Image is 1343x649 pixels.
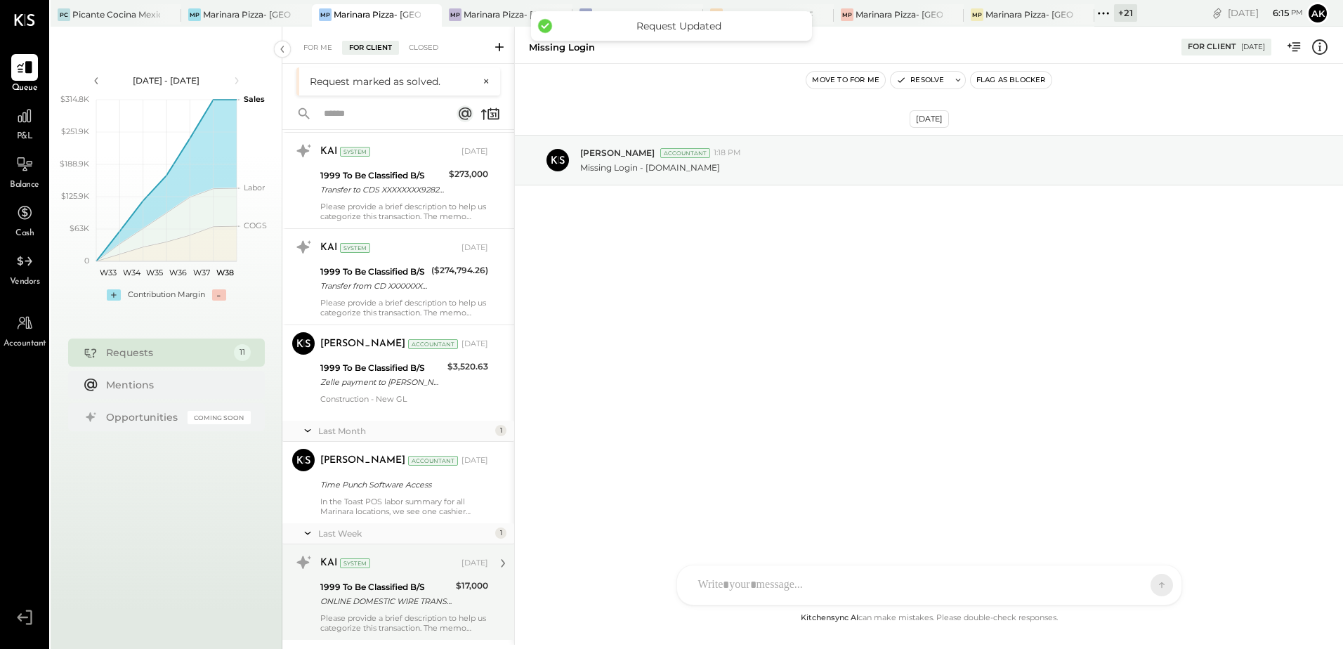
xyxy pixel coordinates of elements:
[17,131,33,143] span: P&L
[1210,6,1224,20] div: copy link
[1,151,48,192] a: Balance
[710,8,723,21] div: SP
[128,289,205,301] div: Contribution Margin
[464,8,551,20] div: Marinara Pizza- [GEOGRAPHIC_DATA]
[84,256,89,265] text: 0
[106,346,227,360] div: Requests
[193,268,210,277] text: W37
[1306,2,1329,25] button: Ak
[320,361,443,375] div: 1999 To Be Classified B/S
[841,8,853,21] div: MP
[319,8,332,21] div: MP
[61,126,89,136] text: $251.9K
[971,8,983,21] div: MP
[334,8,421,20] div: Marinara Pizza- [GEOGRAPHIC_DATA].
[188,8,201,21] div: MP
[449,167,488,181] div: $273,000
[320,298,488,317] div: Please provide a brief description to help us categorize this transaction. The memo might be help...
[402,41,445,55] div: Closed
[714,147,741,159] span: 1:18 PM
[408,339,458,349] div: Accountant
[4,338,46,350] span: Accountant
[456,579,488,593] div: $17,000
[318,425,492,437] div: Last Month
[234,344,251,361] div: 11
[461,455,488,466] div: [DATE]
[310,74,476,88] div: Request marked as solved.
[340,243,370,253] div: System
[320,183,445,197] div: Transfer to CDS XXXXXXXX9282 03/03
[320,580,452,594] div: 1999 To Be Classified B/S
[725,8,813,20] div: Saba's Pizza- [GEOGRAPHIC_DATA]
[1,310,48,350] a: Accountant
[449,8,461,21] div: MP
[107,289,121,301] div: +
[320,613,488,633] div: Please provide a brief description to help us categorize this transaction. The memo might be help...
[146,268,163,277] text: W35
[891,72,950,88] button: Resolve
[169,268,187,277] text: W36
[122,268,140,277] text: W34
[60,94,89,104] text: $314.8K
[320,279,427,293] div: Transfer from CD XXXXXXXX9282
[1188,41,1236,53] div: For Client
[320,497,488,516] div: In the Toast POS labor summary for all Marinara locations, we see one cashier position and 2–3 em...
[580,147,655,159] span: [PERSON_NAME]
[495,425,506,436] div: 1
[203,8,291,20] div: Marinara Pizza- [GEOGRAPHIC_DATA]
[320,375,443,389] div: Zelle payment to [PERSON_NAME] 23567681680
[296,41,339,55] div: For Me
[1114,4,1137,22] div: + 21
[461,242,488,254] div: [DATE]
[447,360,488,374] div: $3,520.63
[495,527,506,539] div: 1
[106,378,244,392] div: Mentions
[1228,6,1303,20] div: [DATE]
[61,191,89,201] text: $125.9K
[408,456,458,466] div: Accountant
[856,8,943,20] div: Marinara Pizza- [GEOGRAPHIC_DATA]
[1,248,48,289] a: Vendors
[320,454,405,468] div: [PERSON_NAME]
[320,556,337,570] div: KAI
[320,145,337,159] div: KAI
[60,159,89,169] text: $188.9K
[461,146,488,157] div: [DATE]
[461,558,488,569] div: [DATE]
[106,410,181,424] div: Opportunities
[10,179,39,192] span: Balance
[320,337,405,351] div: [PERSON_NAME]
[342,41,399,55] div: For Client
[244,221,267,230] text: COGS
[320,594,452,608] div: ONLINE DOMESTIC WIRE TRANSFER VIA: FLAGSTAR BANK, NA/[US_BANK_ROUTING_MICR] A/C: [PERSON_NAME] PC...
[971,72,1052,88] button: Flag as Blocker
[99,268,116,277] text: W33
[70,223,89,233] text: $63K
[985,8,1073,20] div: Marinara Pizza- [GEOGRAPHIC_DATA]
[340,147,370,157] div: System
[320,394,488,414] div: Construction - New GL
[461,339,488,350] div: [DATE]
[107,74,226,86] div: [DATE] - [DATE]
[244,94,265,104] text: Sales
[910,110,949,128] div: [DATE]
[244,183,265,192] text: Labor
[318,527,492,539] div: Last Week
[579,8,592,21] div: Al
[529,41,595,54] div: Missing Login
[320,478,484,492] div: Time Punch Software Access
[340,558,370,568] div: System
[594,8,626,20] div: Allegria
[320,169,445,183] div: 1999 To Be Classified B/S
[216,268,233,277] text: W38
[188,411,251,424] div: Coming Soon
[320,265,427,279] div: 1999 To Be Classified B/S
[10,276,40,289] span: Vendors
[559,20,798,32] div: Request Updated
[1,199,48,240] a: Cash
[58,8,70,21] div: PC
[1241,42,1265,52] div: [DATE]
[15,228,34,240] span: Cash
[72,8,160,20] div: Picante Cocina Mexicana Rest
[212,289,226,301] div: -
